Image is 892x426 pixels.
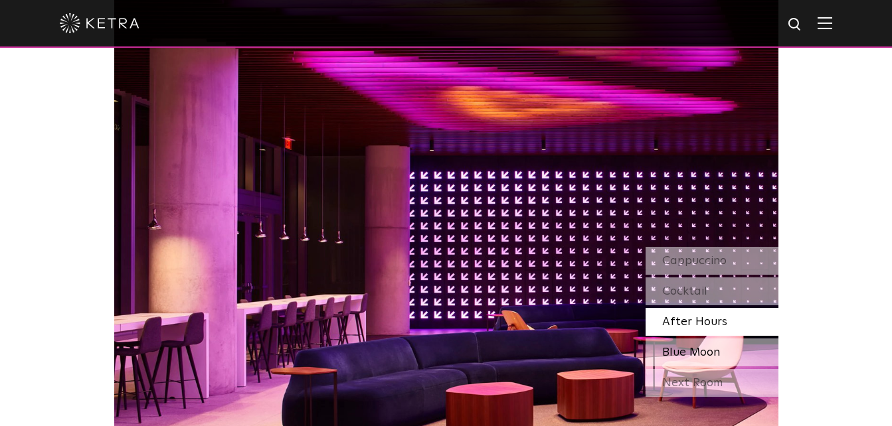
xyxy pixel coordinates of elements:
[662,346,720,358] span: Blue Moon
[60,13,139,33] img: ketra-logo-2019-white
[662,285,707,297] span: Cocktail
[787,17,804,33] img: search icon
[662,316,727,328] span: After Hours
[818,17,832,29] img: Hamburger%20Nav.svg
[662,255,727,267] span: Cappuccino
[646,369,778,397] div: Next Room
